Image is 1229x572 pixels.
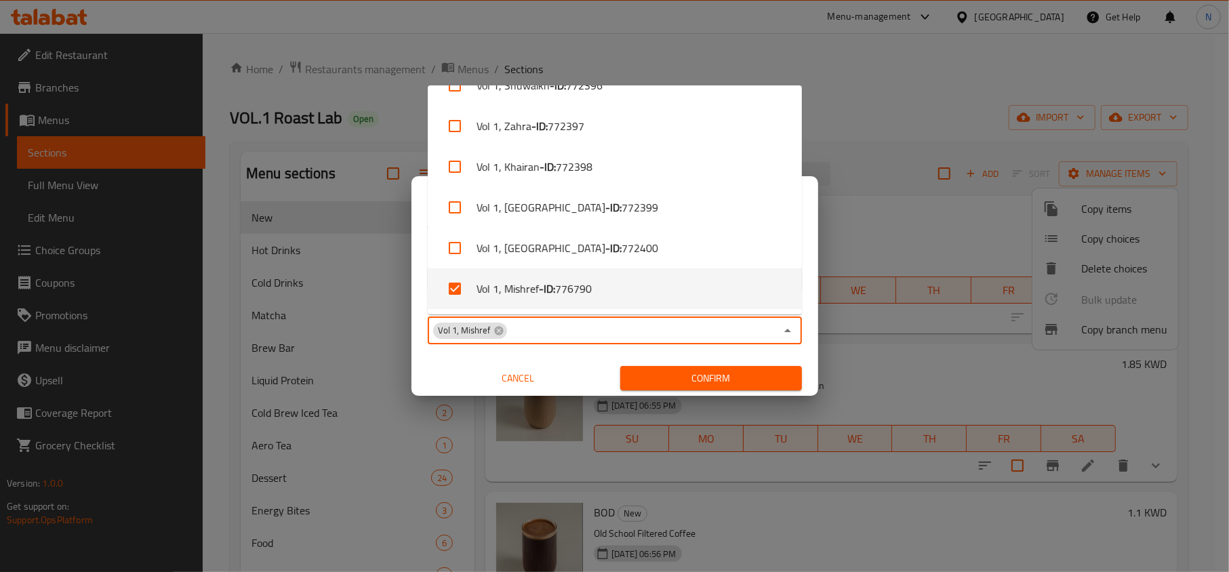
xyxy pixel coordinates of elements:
button: Confirm [620,366,802,391]
span: 776790 [555,281,592,297]
b: - ID: [550,77,566,94]
div: Vol 1, Mishref [433,323,507,339]
b: - ID: [605,199,622,216]
b: - ID: [539,281,555,297]
span: Confirm [631,370,791,387]
span: 772396 [566,77,603,94]
span: 772400 [622,240,658,256]
button: Close [778,321,797,340]
span: Vol 1, Mishref [433,324,496,337]
li: Vol 1, [GEOGRAPHIC_DATA] [428,228,802,268]
span: 772397 [548,118,584,134]
span: 772399 [622,199,658,216]
li: Vol 1, Mishref [428,268,802,309]
b: - ID: [540,159,556,175]
span: Cancel [433,370,604,387]
li: Vol 1, Khairan [428,146,802,187]
b: - ID: [531,118,548,134]
button: Cancel [428,366,609,391]
li: Vol 1, Zahra [428,106,802,146]
li: Vol 1, [GEOGRAPHIC_DATA] [428,187,802,228]
li: Vol 1, Shuwaikh [428,65,802,106]
span: 772398 [556,159,592,175]
b: - ID: [605,240,622,256]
